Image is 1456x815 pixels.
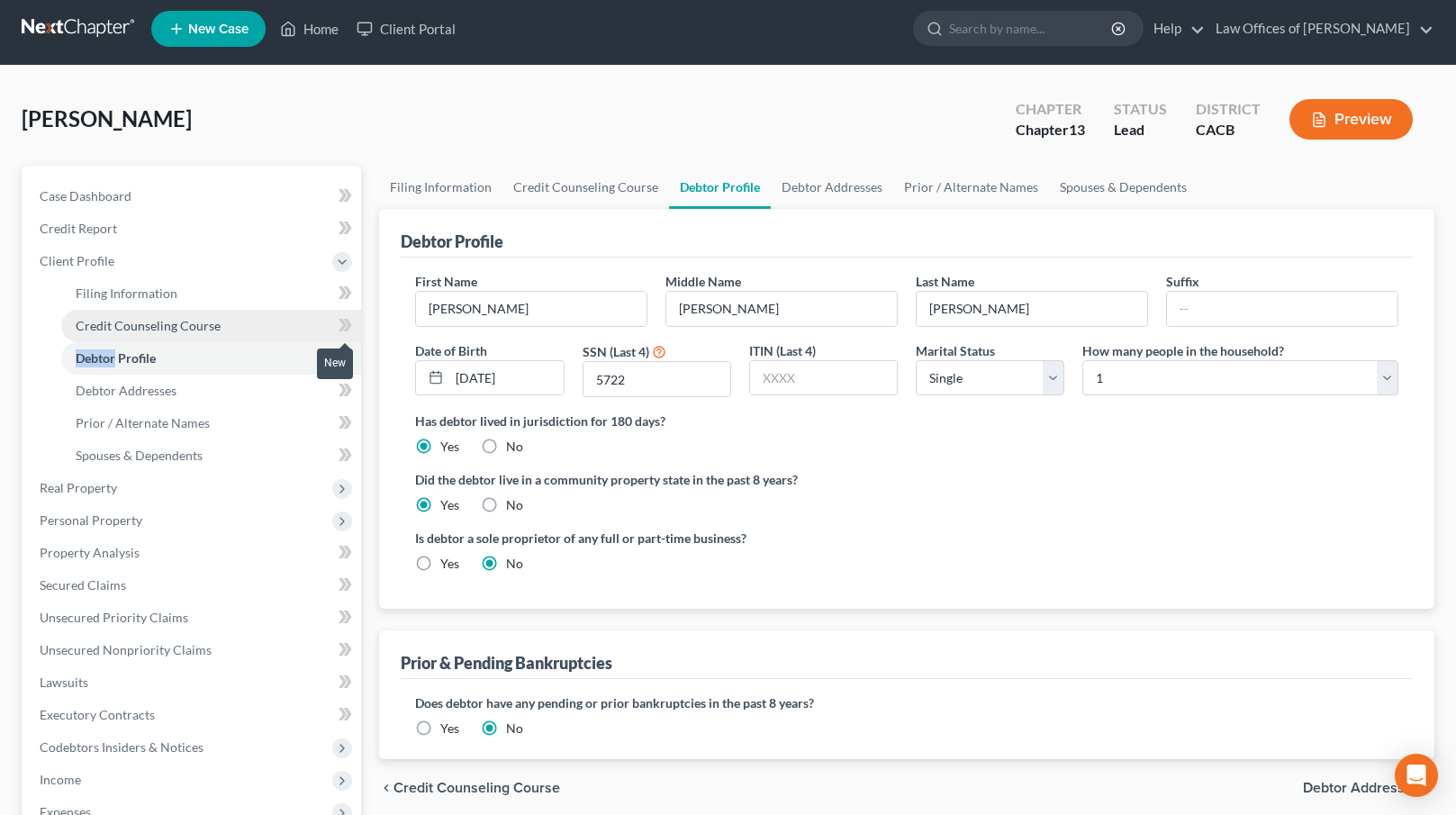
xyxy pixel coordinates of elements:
[750,361,897,395] input: XXXX
[40,610,188,625] span: Unsecured Priority Claims
[40,577,126,593] span: Secured Claims
[506,720,523,738] label: No
[449,361,563,395] input: MM/DD/YYYY
[401,231,503,252] div: Debtor Profile
[271,13,348,45] a: Home
[416,292,647,326] input: --
[25,666,361,699] a: Lawsuits
[749,341,816,360] label: ITIN (Last 4)
[415,529,898,548] label: Is debtor a sole proprietor of any full or part-time business?
[440,720,459,738] label: Yes
[666,292,897,326] input: M.I
[76,448,203,463] span: Spouses & Dependents
[1016,99,1085,120] div: Chapter
[25,537,361,569] a: Property Analysis
[1114,99,1167,120] div: Status
[25,569,361,602] a: Secured Claims
[40,545,140,560] span: Property Analysis
[25,699,361,731] a: Executory Contracts
[1082,341,1284,360] label: How many people in the household?
[949,12,1114,45] input: Search by name...
[40,739,203,755] span: Codebtors Insiders & Notices
[440,438,459,456] label: Yes
[1289,99,1413,140] button: Preview
[40,253,114,268] span: Client Profile
[916,341,995,360] label: Marital Status
[1049,166,1198,209] a: Spouses & Dependents
[40,772,81,787] span: Income
[401,652,612,674] div: Prior & Pending Bankruptcies
[1196,99,1261,120] div: District
[40,221,117,236] span: Credit Report
[393,781,560,795] span: Credit Counseling Course
[61,277,361,310] a: Filing Information
[40,675,88,690] span: Lawsuits
[506,438,523,456] label: No
[1167,292,1397,326] input: --
[771,166,893,209] a: Debtor Addresses
[61,310,361,342] a: Credit Counseling Course
[440,496,459,514] label: Yes
[916,272,974,291] label: Last Name
[40,480,117,495] span: Real Property
[415,693,1398,712] label: Does debtor have any pending or prior bankruptcies in the past 8 years?
[917,292,1147,326] input: --
[348,13,465,45] a: Client Portal
[669,166,771,209] a: Debtor Profile
[188,23,249,36] span: New Case
[25,602,361,634] a: Unsecured Priority Claims
[506,496,523,514] label: No
[1166,272,1199,291] label: Suffix
[583,342,649,361] label: SSN (Last 4)
[415,470,1398,489] label: Did the debtor live in a community property state in the past 8 years?
[40,188,131,204] span: Case Dashboard
[893,166,1049,209] a: Prior / Alternate Names
[40,642,212,657] span: Unsecured Nonpriority Claims
[415,412,1398,430] label: Has debtor lived in jurisdiction for 180 days?
[379,166,502,209] a: Filing Information
[1016,120,1085,140] div: Chapter
[76,285,177,301] span: Filing Information
[61,375,361,407] a: Debtor Addresses
[25,634,361,666] a: Unsecured Nonpriority Claims
[1395,754,1438,797] div: Open Intercom Messenger
[1207,13,1433,45] a: Law Offices of [PERSON_NAME]
[415,272,477,291] label: First Name
[506,555,523,573] label: No
[61,439,361,472] a: Spouses & Dependents
[502,166,669,209] a: Credit Counseling Course
[1069,121,1085,138] span: 13
[25,213,361,245] a: Credit Report
[25,180,361,213] a: Case Dashboard
[317,349,353,378] div: New
[665,272,741,291] label: Middle Name
[76,383,176,398] span: Debtor Addresses
[1144,13,1205,45] a: Help
[61,342,361,375] a: Debtor Profile
[379,781,560,795] button: chevron_left Credit Counseling Course
[1303,781,1420,795] span: Debtor Addresses
[440,555,459,573] label: Yes
[1196,120,1261,140] div: CACB
[1114,120,1167,140] div: Lead
[1303,781,1434,795] button: Debtor Addresses chevron_right
[415,341,487,360] label: Date of Birth
[76,318,221,333] span: Credit Counseling Course
[22,105,192,131] span: [PERSON_NAME]
[76,415,210,430] span: Prior / Alternate Names
[40,512,142,528] span: Personal Property
[76,350,156,366] span: Debtor Profile
[61,407,361,439] a: Prior / Alternate Names
[379,781,393,795] i: chevron_left
[40,707,155,722] span: Executory Contracts
[583,362,730,396] input: XXXX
